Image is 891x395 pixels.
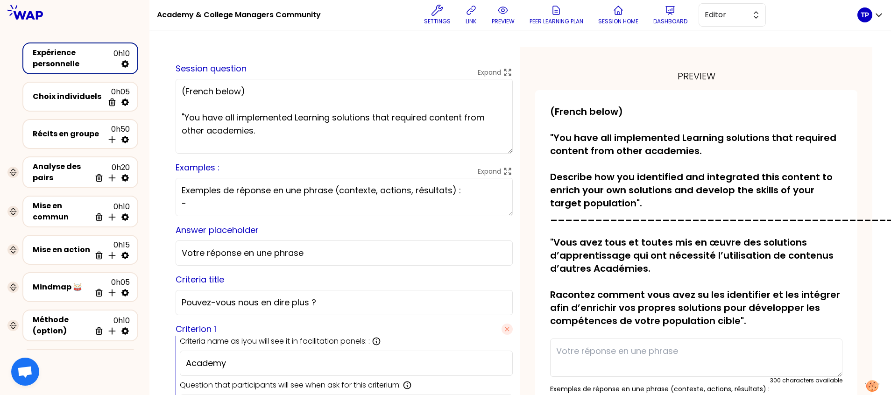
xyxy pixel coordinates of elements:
[550,105,842,327] p: (French below) "You have all implemented Learning solutions that required content from other acad...
[176,323,216,336] label: Criterion 1
[861,10,869,20] p: TP
[462,1,481,29] button: link
[420,1,454,29] button: Settings
[598,18,638,25] p: Session home
[176,274,224,285] label: Criteria title
[176,224,259,236] label: Answer placeholder
[91,315,130,336] div: 0h10
[91,162,130,183] div: 0h20
[478,68,501,77] p: Expand
[33,244,91,255] div: Mise en action
[176,63,247,74] label: Session question
[526,1,587,29] button: Peer learning plan
[478,167,501,176] p: Expand
[424,18,451,25] p: Settings
[104,124,130,144] div: 0h50
[488,1,518,29] button: preview
[535,70,857,83] div: preview
[180,336,370,347] p: Criteria name as iyou will see it in facilitation panels: :
[33,282,91,293] div: Mindmap 🥁
[176,162,219,173] label: Examples :
[33,128,104,140] div: Récits en groupe
[699,3,766,27] button: Editor
[33,200,91,223] div: Mise en commun
[33,161,91,183] div: Analyse des pairs
[91,201,130,222] div: 0h10
[186,357,507,370] input: Ex: Experience
[91,277,130,297] div: 0h05
[466,18,476,25] p: link
[91,240,130,260] div: 0h15
[594,1,642,29] button: Session home
[11,358,39,386] div: Ouvrir le chat
[176,178,513,216] textarea: Exemples de réponse en une phrase (contexte, actions, résultats) : - -
[33,47,113,70] div: Expérience personnelle
[104,86,130,107] div: 0h05
[113,48,130,69] div: 0h10
[530,18,583,25] p: Peer learning plan
[33,91,104,102] div: Choix individuels
[176,79,513,154] textarea: (French below) "You have all implemented Learning solutions that required content from other acad...
[653,18,687,25] p: Dashboard
[33,314,91,337] div: Méthode (option)
[705,9,747,21] span: Editor
[857,7,884,22] button: TP
[180,380,401,391] p: Question that participants will see when ask for this criterium:
[770,377,842,384] div: 300 characters available
[492,18,515,25] p: preview
[650,1,691,29] button: Dashboard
